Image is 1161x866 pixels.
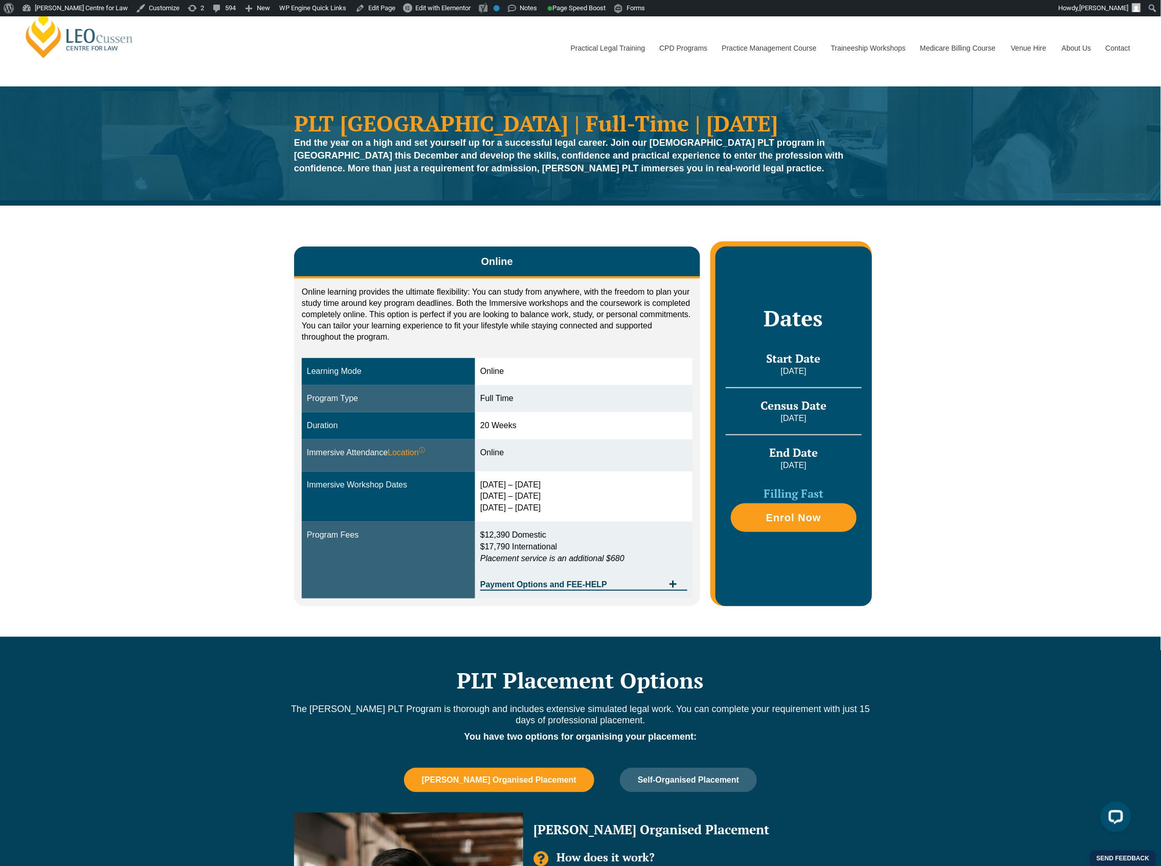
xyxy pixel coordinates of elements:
p: The [PERSON_NAME] PLT Program is thorough and includes extensive simulated legal work. You can co... [289,703,872,726]
span: $12,390 Domestic [480,530,546,539]
div: Full Time [480,393,687,405]
strong: You have two options for organising your placement: [464,731,697,742]
a: Practical Legal Training [563,26,652,70]
div: No index [494,5,500,11]
h2: Dates [726,305,862,331]
div: Program Fees [307,529,470,541]
a: CPD Programs [652,26,714,70]
p: [DATE] [726,366,862,377]
a: [PERSON_NAME] Centre for Law [23,11,136,59]
a: About Us [1054,26,1098,70]
div: 20 Weeks [480,420,687,432]
div: Immersive Attendance [307,447,470,459]
div: Learning Mode [307,366,470,378]
p: [DATE] [726,413,862,424]
a: Practice Management Course [715,26,823,70]
span: Enrol Now [766,513,821,523]
a: Venue Hire [1003,26,1054,70]
h2: [PERSON_NAME] Organised Placement [533,823,857,836]
p: [DATE] [726,460,862,471]
h1: PLT [GEOGRAPHIC_DATA] | Full-Time | [DATE] [294,112,867,134]
div: Program Type [307,393,470,405]
span: $17,790 International [480,542,557,551]
span: Online [481,254,513,269]
span: [PERSON_NAME] [1080,4,1129,12]
em: Placement service is an additional $680 [480,554,624,563]
div: Online [480,366,687,378]
div: Tabs. Open items with Enter or Space, close with Escape and navigate using the Arrow keys. [294,247,700,606]
span: Location [388,447,425,459]
a: Medicare Billing Course [912,26,1003,70]
span: End Date [769,445,818,460]
span: Start Date [767,351,821,366]
div: Duration [307,420,470,432]
span: Self-Organised Placement [638,775,739,785]
span: How does it work? [556,850,655,864]
div: Online [480,447,687,459]
a: Contact [1098,26,1138,70]
a: Traineeship Workshops [823,26,912,70]
span: Census Date [761,398,827,413]
span: [PERSON_NAME] Organised Placement [422,775,576,785]
span: Edit with Elementor [415,4,471,12]
sup: ⓘ [419,447,425,454]
div: [DATE] – [DATE] [DATE] – [DATE] [DATE] – [DATE] [480,479,687,515]
strong: End the year on a high and set yourself up for a successful legal career. Join our [DEMOGRAPHIC_D... [294,138,844,173]
span: Filling Fast [764,486,823,501]
a: Enrol Now [731,503,857,532]
div: Immersive Workshop Dates [307,479,470,491]
h2: PLT Placement Options [289,668,872,693]
iframe: LiveChat chat widget [1092,797,1135,840]
p: Online learning provides the ultimate flexibility: You can study from anywhere, with the freedom ... [302,286,693,343]
span: Payment Options and FEE-HELP [480,581,664,589]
